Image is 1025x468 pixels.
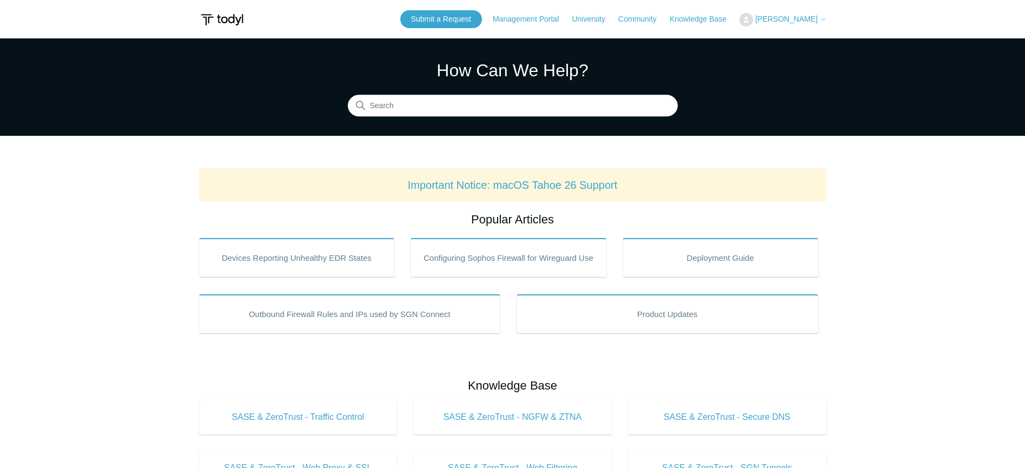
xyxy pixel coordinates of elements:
[199,400,398,434] a: SASE & ZeroTrust - Traffic Control
[739,13,826,27] button: [PERSON_NAME]
[400,10,482,28] a: Submit a Request
[628,400,826,434] a: SASE & ZeroTrust - Secure DNS
[348,95,678,117] input: Search
[411,238,606,277] a: Configuring Sophos Firewall for Wireguard Use
[199,10,245,30] img: Todyl Support Center Help Center home page
[755,15,817,23] span: [PERSON_NAME]
[199,210,826,228] h2: Popular Articles
[199,377,826,394] h2: Knowledge Base
[199,294,501,333] a: Outbound Firewall Rules and IPs used by SGN Connect
[199,238,395,277] a: Devices Reporting Unhealthy EDR States
[572,14,616,25] a: University
[348,57,678,83] h1: How Can We Help?
[429,411,596,424] span: SASE & ZeroTrust - NGFW & ZTNA
[517,294,818,333] a: Product Updates
[413,400,612,434] a: SASE & ZeroTrust - NGFW & ZTNA
[618,14,667,25] a: Community
[670,14,737,25] a: Knowledge Base
[493,14,570,25] a: Management Portal
[644,411,810,424] span: SASE & ZeroTrust - Secure DNS
[623,238,818,277] a: Deployment Guide
[408,179,618,191] a: Important Notice: macOS Tahoe 26 Support
[215,411,381,424] span: SASE & ZeroTrust - Traffic Control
